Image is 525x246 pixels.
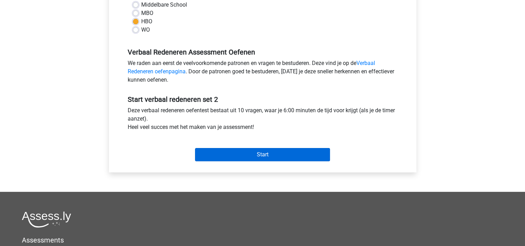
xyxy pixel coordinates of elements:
[22,236,503,244] h5: Assessments
[122,106,403,134] div: Deze verbaal redeneren oefentest bestaat uit 10 vragen, waar je 6:00 minuten de tijd voor krijgt ...
[122,59,403,87] div: We raden aan eerst de veelvoorkomende patronen en vragen te bestuderen. Deze vind je op de . Door...
[141,26,150,34] label: WO
[141,9,153,17] label: MBO
[128,48,398,56] h5: Verbaal Redeneren Assessment Oefenen
[141,17,152,26] label: HBO
[22,211,71,228] img: Assessly logo
[141,1,187,9] label: Middelbare School
[195,148,330,161] input: Start
[128,95,398,104] h5: Start verbaal redeneren set 2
